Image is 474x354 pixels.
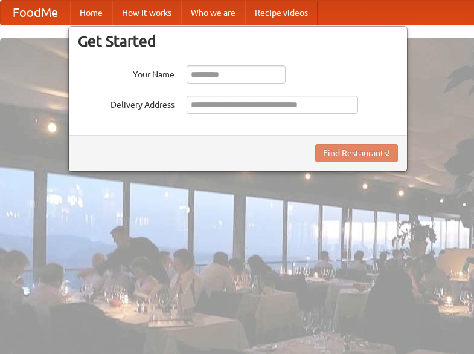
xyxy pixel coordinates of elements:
[245,1,318,25] a: Recipe videos
[70,1,112,25] a: Home
[112,1,181,25] a: How it works
[78,96,175,111] label: Delivery Address
[181,1,245,25] a: Who we are
[1,1,70,25] a: FoodMe
[315,144,398,162] button: Find Restaurants!
[78,65,175,80] label: Your Name
[78,32,398,50] h3: Get Started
